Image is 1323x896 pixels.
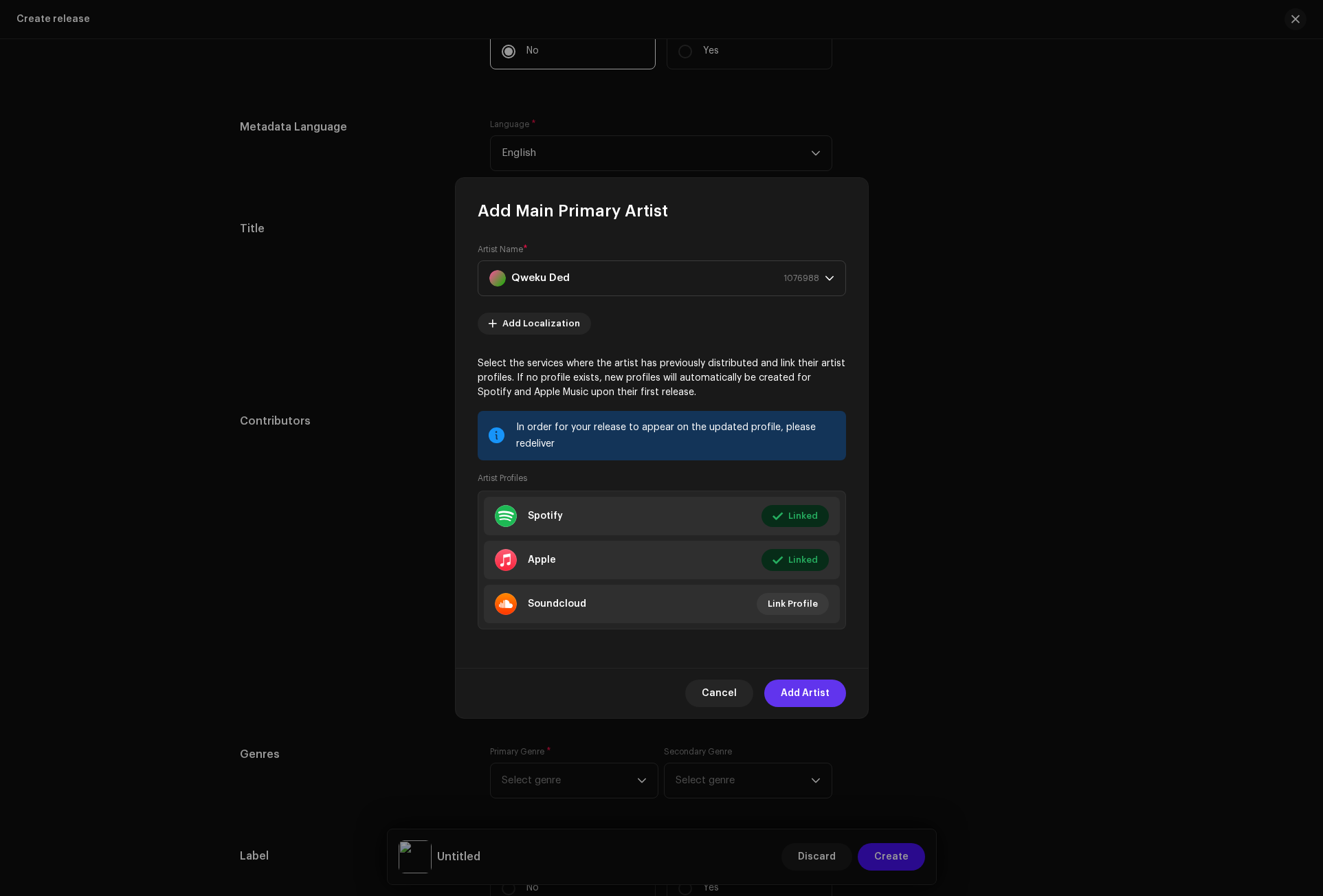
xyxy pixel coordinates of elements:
[478,357,846,400] p: Select the services where the artist has previously distributed and link their artist profiles. I...
[761,549,829,571] button: Linked
[685,680,753,707] button: Cancel
[764,680,846,707] button: Add Artist
[528,598,586,609] div: Soundcloud
[788,546,818,574] span: Linked
[783,261,819,295] span: 1076988
[502,310,580,337] span: Add Localization
[528,555,556,565] div: Apple
[478,244,528,255] label: Artist Name
[516,419,835,452] div: In order for your release to appear on the updated profile, please redeliver
[478,471,527,485] small: Artist Profiles
[788,502,818,530] span: Linked
[757,593,829,615] button: Link Profile
[489,261,825,295] span: Qweku Ded
[761,505,829,527] button: Linked
[478,200,668,222] span: Add Main Primary Artist
[768,590,818,618] span: Link Profile
[511,261,570,295] strong: Qweku Ded
[478,313,591,335] button: Add Localization
[825,261,834,295] div: dropdown trigger
[781,680,830,707] span: Add Artist
[528,511,563,522] div: Spotify
[702,680,737,707] span: Cancel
